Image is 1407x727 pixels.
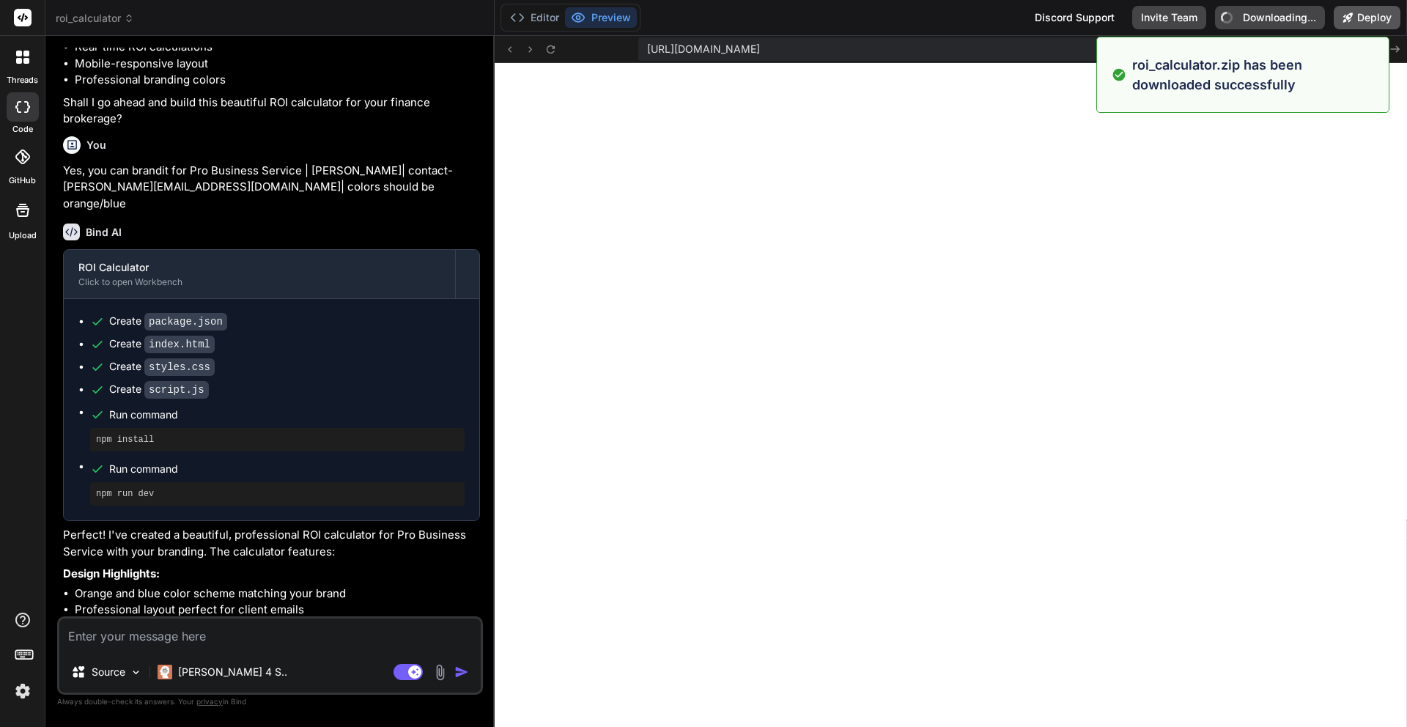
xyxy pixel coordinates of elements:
div: Click to open Workbench [78,276,440,288]
label: GitHub [9,174,36,187]
div: Create [109,359,215,374]
li: Mobile-responsive layout [75,56,480,73]
code: script.js [144,381,209,399]
li: Real-time ROI calculations [75,39,480,56]
div: Create [109,336,215,352]
code: index.html [144,336,215,353]
span: [URL][DOMAIN_NAME] [647,42,760,56]
button: Downloading... [1215,6,1325,29]
img: icon [454,665,469,679]
div: Discord Support [1026,6,1123,29]
button: Preview [565,7,637,28]
li: Professional layout perfect for client emails [75,602,480,619]
label: threads [7,74,38,86]
img: settings [10,679,35,704]
button: Deploy [1334,6,1400,29]
img: alert [1112,55,1126,95]
p: roi_calculator.zip has been downloaded successfully [1132,55,1380,95]
code: styles.css [144,358,215,376]
div: Create [109,314,227,329]
button: Editor [504,7,565,28]
strong: Design Highlights: [63,567,160,580]
img: Pick Models [130,666,142,679]
span: roi_calculator [56,11,134,26]
p: Yes, you can brandit for Pro Business Service | [PERSON_NAME]| contact- [PERSON_NAME][EMAIL_ADDRE... [63,163,480,213]
pre: npm install [96,434,459,446]
label: code [12,123,33,136]
img: attachment [432,664,448,681]
h6: Bind AI [86,225,122,240]
p: Perfect! I've created a beautiful, professional ROI calculator for Pro Business Service with your... [63,527,480,560]
li: Orange and blue color scheme matching your brand [75,586,480,602]
img: Claude 4 Sonnet [158,665,172,679]
button: ROI CalculatorClick to open Workbench [64,250,455,298]
code: package.json [144,313,227,331]
iframe: Preview [495,63,1407,727]
pre: npm run dev [96,488,459,500]
p: Source [92,665,125,679]
span: Run command [109,407,465,422]
p: Always double-check its answers. Your in Bind [57,695,483,709]
span: Run command [109,462,465,476]
div: ROI Calculator [78,260,440,275]
label: Upload [9,229,37,242]
button: Invite Team [1132,6,1206,29]
h6: You [86,138,106,152]
div: Create [109,382,209,397]
li: Professional branding colors [75,72,480,89]
span: privacy [196,697,223,706]
p: Shall I go ahead and build this beautiful ROI calculator for your finance brokerage? [63,95,480,128]
p: [PERSON_NAME] 4 S.. [178,665,287,679]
